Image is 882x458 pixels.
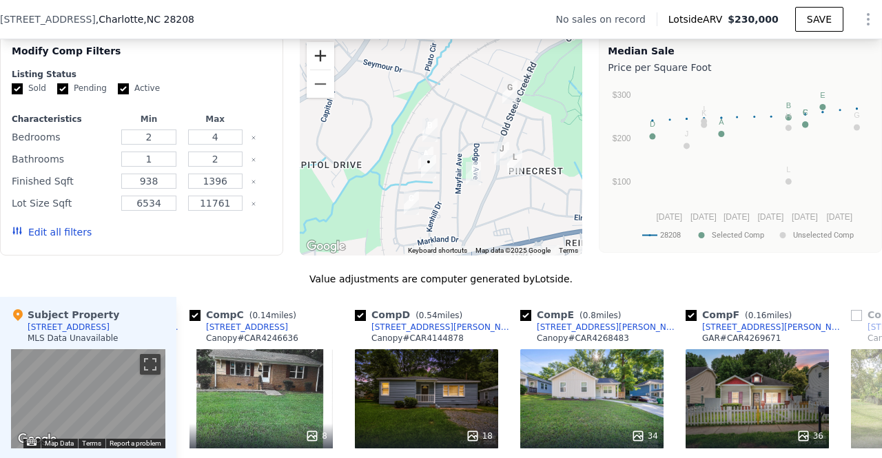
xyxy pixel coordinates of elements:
button: Show Options [854,6,882,33]
span: $230,000 [728,14,779,25]
div: 2500 Old Steele Creek Rd [497,75,523,110]
div: Characteristics [12,114,113,125]
div: Listing Status [12,69,271,80]
div: 34 [631,429,658,443]
button: Clear [251,201,256,207]
span: 0.54 [419,311,438,320]
div: Comp E [520,308,627,322]
div: Finished Sqft [12,171,113,191]
div: Map [11,349,165,448]
a: Terms (opens in new tab) [559,247,578,254]
button: SAVE [795,7,843,32]
div: GAR # CAR4269671 [702,333,781,344]
div: Max [185,114,245,125]
text: K [701,109,707,117]
text: [DATE] [758,212,784,222]
a: Terms (opens in new tab) [82,439,101,447]
button: Clear [251,135,256,140]
div: [STREET_ADDRESS][PERSON_NAME] [702,322,845,333]
div: Street View [11,349,165,448]
div: 2950 Morning Dr [582,238,608,272]
button: Keyboard shortcuts [408,246,467,256]
div: 2813 Wedgefield Dr [416,149,442,184]
text: F [803,108,808,116]
a: [STREET_ADDRESS][PERSON_NAME] [355,322,515,333]
span: ( miles) [574,311,626,320]
div: [STREET_ADDRESS] [28,322,110,333]
button: Map Data [45,439,74,448]
a: Report a problem [110,439,161,447]
div: 2809 Markland Dr [417,113,443,147]
div: Canopy # CAR4268483 [537,333,629,344]
div: 2831 Denview Ln [398,186,424,220]
div: Comp D [355,308,468,322]
span: , NC 28208 [143,14,194,25]
text: G [854,111,861,119]
img: Google [303,238,349,256]
text: $200 [613,134,631,143]
text: Unselected Comp [793,231,854,240]
a: Open this area in Google Maps (opens a new window) [14,430,60,448]
text: L [787,165,791,174]
div: 2633 Westhampton Dr [489,136,515,171]
text: [DATE] [657,212,683,222]
button: Keyboard shortcuts [27,439,37,446]
text: J [685,129,689,138]
text: [DATE] [690,212,717,222]
text: I [703,105,705,113]
text: A [719,118,725,126]
a: [STREET_ADDRESS][PERSON_NAME] [520,322,680,333]
text: D [650,120,655,128]
div: Canopy # CAR4144878 [371,333,464,344]
div: Canopy # CAR4246636 [206,333,298,344]
div: Subject Property [11,308,119,322]
button: Zoom in [307,42,334,70]
button: Toggle fullscreen view [140,354,161,375]
text: Selected Comp [712,231,764,240]
span: Lotside ARV [668,12,728,26]
text: [DATE] [827,212,853,222]
span: ( miles) [739,311,797,320]
label: Sold [12,83,46,94]
span: ( miles) [244,311,302,320]
text: H [786,112,792,120]
span: , Charlotte [96,12,194,26]
button: Clear [251,179,256,185]
text: B [786,101,791,110]
div: MLS Data Unavailable [28,333,119,344]
a: Open this area in Google Maps (opens a new window) [303,238,349,256]
div: Bedrooms [12,127,113,147]
svg: A chart. [608,77,870,249]
input: Active [118,83,129,94]
span: Map data ©2025 Google [475,247,551,254]
label: Pending [57,83,107,94]
span: 0.14 [252,311,271,320]
a: [STREET_ADDRESS] [189,322,288,333]
div: Bathrooms [12,149,113,169]
div: Min [119,114,179,125]
text: $300 [613,90,631,100]
div: [STREET_ADDRESS] [206,322,288,333]
img: Google [14,430,60,448]
div: Comp F [686,308,797,322]
div: [STREET_ADDRESS][PERSON_NAME] [537,322,680,333]
label: Active [118,83,160,94]
div: 36 [797,429,823,443]
div: 2816 Wedgefield Dr [413,141,439,176]
div: 2723 Craddock Ave [460,156,486,191]
button: Edit all filters [12,225,92,239]
div: No sales on record [556,12,657,26]
a: [STREET_ADDRESS][PERSON_NAME] [686,322,845,333]
div: [STREET_ADDRESS][PERSON_NAME] [371,322,515,333]
span: 0.16 [748,311,767,320]
div: Comp C [189,308,302,322]
text: E [821,91,825,99]
div: Lot Size Sqft [12,194,113,213]
span: ( miles) [410,311,468,320]
text: [DATE] [792,212,818,222]
div: 2622 Hemphill St [502,145,528,179]
input: Pending [57,83,68,94]
text: $100 [613,177,631,187]
div: Median Sale [608,44,873,58]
